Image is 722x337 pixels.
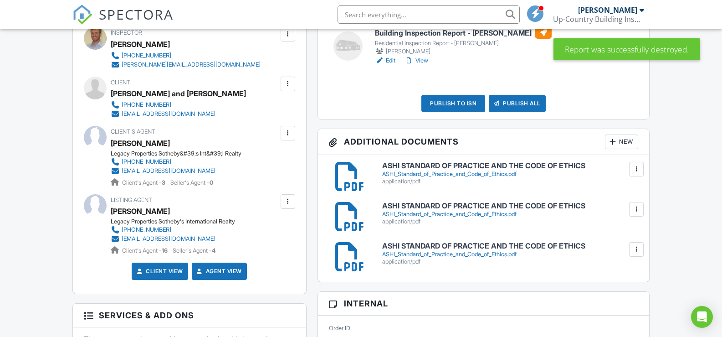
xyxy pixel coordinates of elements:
div: [PERSON_NAME] and [PERSON_NAME] [111,87,246,100]
div: Publish to ISN [421,95,485,112]
div: [PERSON_NAME] [111,37,170,51]
strong: 4 [212,247,215,254]
span: Client's Agent - [122,179,167,186]
div: [EMAIL_ADDRESS][DOMAIN_NAME] [122,235,215,243]
h6: ASHI STANDARD OF PRACTICE AND THE CODE OF ETHICS [382,242,638,250]
a: [PERSON_NAME][EMAIL_ADDRESS][DOMAIN_NAME] [111,60,261,69]
a: SPECTORA [72,12,174,31]
div: application/pdf [382,258,638,265]
div: Publish All [489,95,546,112]
h6: ASHI STANDARD OF PRACTICE AND THE CODE OF ETHICS [382,162,638,170]
h3: Additional Documents [318,129,650,155]
input: Search everything... [338,5,520,24]
strong: 0 [210,179,213,186]
label: Order ID [329,324,350,332]
span: Client's Agent [111,128,155,135]
div: ASHI_Standard_of_Practice_and_Code_of_Ethics.pdf [382,251,638,258]
div: application/pdf [382,178,638,185]
img: The Best Home Inspection Software - Spectora [72,5,92,25]
span: Seller's Agent - [173,247,215,254]
strong: 3 [162,179,165,186]
div: [PHONE_NUMBER] [122,101,171,109]
strong: 16 [162,247,168,254]
span: Listing Agent [111,197,152,203]
h3: Internal [318,292,650,316]
a: ASHI STANDARD OF PRACTICE AND THE CODE OF ETHICS ASHI_Standard_of_Practice_and_Code_of_Ethics.pdf... [382,202,638,225]
div: [EMAIL_ADDRESS][DOMAIN_NAME] [122,110,215,118]
a: ASHI STANDARD OF PRACTICE AND THE CODE OF ETHICS ASHI_Standard_of_Practice_and_Code_of_Ethics.pdf... [382,162,638,185]
h3: Services & Add ons [73,304,306,327]
a: View [405,56,428,65]
h6: Building Inspection Report - [PERSON_NAME] [375,27,552,39]
div: [PERSON_NAME][EMAIL_ADDRESS][DOMAIN_NAME] [122,61,261,68]
span: SPECTORA [99,5,174,24]
div: [PERSON_NAME] [375,47,552,56]
a: Client View [135,267,183,276]
div: Open Intercom Messenger [691,306,713,328]
a: [EMAIL_ADDRESS][DOMAIN_NAME] [111,234,228,244]
div: Legacy Properties Sotheby&#39;s Int&#39;l Realty [111,150,241,157]
a: Agent View [195,267,242,276]
a: [PHONE_NUMBER] [111,51,261,60]
a: [PERSON_NAME] [111,136,170,150]
div: New [605,135,638,149]
div: [PERSON_NAME] [578,5,637,15]
div: [PHONE_NUMBER] [122,52,171,59]
div: Up-Country Building Inspectors, Inc. [553,15,644,24]
div: Legacy Properties Sotheby's International Realty [111,218,235,225]
a: [PHONE_NUMBER] [111,157,234,166]
div: application/pdf [382,218,638,225]
span: Client [111,79,130,86]
div: Report was successfully destroyed. [553,38,700,60]
h6: ASHI STANDARD OF PRACTICE AND THE CODE OF ETHICS [382,202,638,210]
div: Residential Inspection Report - [PERSON_NAME] [375,40,552,47]
div: ASHI_Standard_of_Practice_and_Code_of_Ethics.pdf [382,171,638,178]
div: ASHI_Standard_of_Practice_and_Code_of_Ethics.pdf [382,211,638,218]
a: [PHONE_NUMBER] [111,225,228,234]
div: [PHONE_NUMBER] [122,158,171,166]
a: Building Inspection Report - [PERSON_NAME] Residential Inspection Report - [PERSON_NAME] [PERSON_... [375,27,552,56]
div: [EMAIL_ADDRESS][DOMAIN_NAME] [122,167,215,175]
a: Edit [375,56,395,65]
a: [EMAIL_ADDRESS][DOMAIN_NAME] [111,166,234,176]
a: ASHI STANDARD OF PRACTICE AND THE CODE OF ETHICS ASHI_Standard_of_Practice_and_Code_of_Ethics.pdf... [382,242,638,265]
a: [PHONE_NUMBER] [111,100,239,109]
span: Client's Agent - [122,247,169,254]
a: [EMAIL_ADDRESS][DOMAIN_NAME] [111,109,239,119]
a: [PERSON_NAME] [111,204,170,218]
span: Seller's Agent - [170,179,213,186]
div: [PHONE_NUMBER] [122,226,171,233]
